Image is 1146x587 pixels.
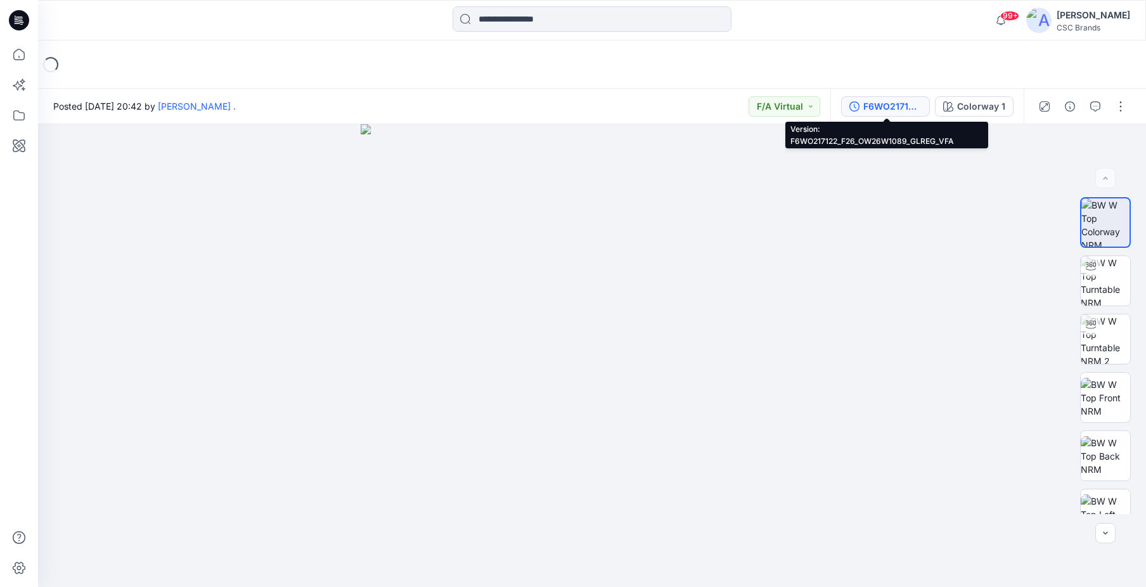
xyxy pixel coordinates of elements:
[1057,23,1130,32] div: CSC Brands
[957,100,1005,113] div: Colorway 1
[1081,494,1130,534] img: BW W Top Left NRM
[1081,314,1130,364] img: BW W Top Turntable NRM 2
[863,100,922,113] div: F6WO217122_F26_OW26W1089_GLREG_VFA
[1026,8,1052,33] img: avatar
[935,96,1014,117] button: Colorway 1
[1057,8,1130,23] div: [PERSON_NAME]
[1081,436,1130,476] img: BW W Top Back NRM
[841,96,930,117] button: F6WO217122_F26_OW26W1089_GLREG_VFA
[1081,378,1130,418] img: BW W Top Front NRM
[1081,256,1130,306] img: BW W Top Turntable NRM
[1081,198,1130,247] img: BW W Top Colorway NRM
[53,100,236,113] span: Posted [DATE] 20:42 by
[158,101,236,112] a: [PERSON_NAME] .
[1000,11,1019,21] span: 99+
[361,124,823,587] img: eyJhbGciOiJIUzI1NiIsImtpZCI6IjAiLCJzbHQiOiJzZXMiLCJ0eXAiOiJKV1QifQ.eyJkYXRhIjp7InR5cGUiOiJzdG9yYW...
[1060,96,1080,117] button: Details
